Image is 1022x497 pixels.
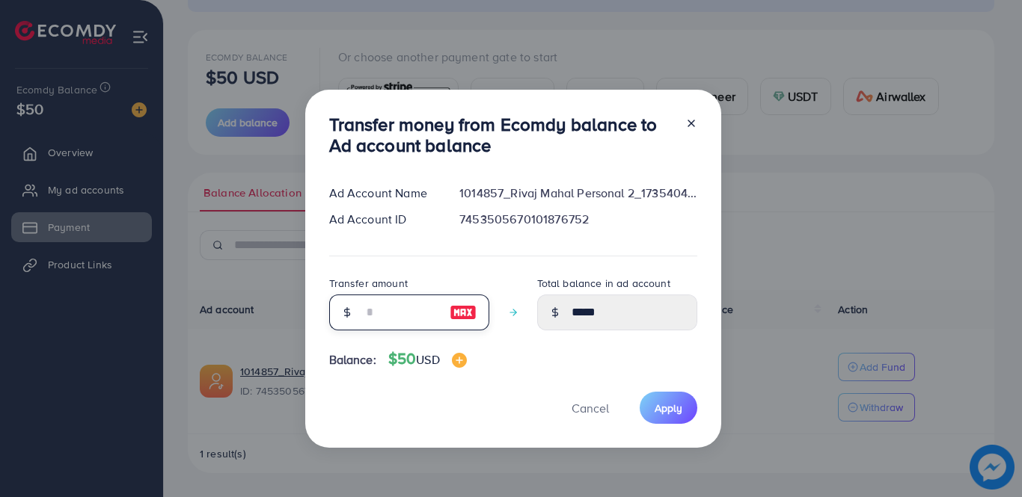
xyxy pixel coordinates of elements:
h4: $50 [388,350,467,368]
div: Ad Account ID [317,211,448,228]
img: image [452,353,467,368]
span: Balance: [329,351,376,368]
label: Total balance in ad account [537,276,670,291]
button: Cancel [553,392,628,424]
label: Transfer amount [329,276,408,291]
h3: Transfer money from Ecomdy balance to Ad account balance [329,114,673,157]
div: 7453505670101876752 [447,211,709,228]
div: Ad Account Name [317,185,448,202]
img: image [450,303,477,321]
button: Apply [640,392,697,424]
span: Cancel [572,400,609,416]
div: 1014857_Rivaj Mahal Personal 2_1735404529188 [447,185,709,202]
span: USD [416,351,439,368]
span: Apply [655,401,682,416]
